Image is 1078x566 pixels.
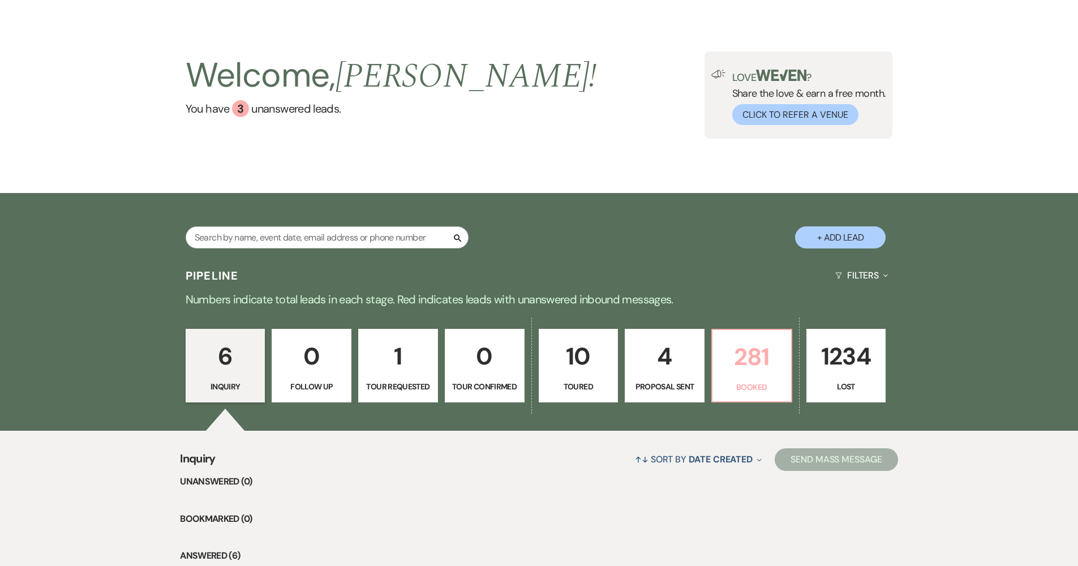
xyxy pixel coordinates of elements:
p: Inquiry [193,380,258,393]
p: Follow Up [279,380,344,393]
button: Sort By Date Created [630,444,766,474]
p: 1234 [814,337,879,375]
button: Filters [831,260,892,290]
span: ↑↓ [635,453,648,465]
span: Inquiry [180,450,216,474]
a: 1Tour Requested [358,329,438,402]
li: Unanswered (0) [180,474,898,489]
a: 0Tour Confirmed [445,329,525,402]
a: 10Toured [539,329,619,402]
p: Lost [814,380,879,393]
img: loud-speaker-illustration.svg [711,70,725,79]
button: + Add Lead [795,226,886,248]
p: 1 [366,337,431,375]
a: 4Proposal Sent [625,329,705,402]
h2: Welcome, [186,52,597,100]
button: Click to Refer a Venue [732,104,858,125]
a: 6Inquiry [186,329,265,402]
h3: Pipeline [186,268,239,284]
a: 281Booked [711,329,792,402]
p: Tour Requested [366,380,431,393]
p: 4 [632,337,697,375]
p: Love ? [732,70,886,83]
p: 0 [279,337,344,375]
img: weven-logo-green.svg [756,70,806,81]
p: 6 [193,337,258,375]
span: Date Created [689,453,753,465]
span: [PERSON_NAME] ! [336,50,597,102]
p: 10 [546,337,611,375]
div: Share the love & earn a free month. [725,70,886,125]
li: Bookmarked (0) [180,512,898,526]
button: Send Mass Message [775,448,898,471]
p: 0 [452,337,517,375]
p: Proposal Sent [632,380,697,393]
a: You have 3 unanswered leads. [186,100,597,117]
div: 3 [232,100,249,117]
p: 281 [719,338,784,376]
input: Search by name, event date, email address or phone number [186,226,469,248]
p: Booked [719,381,784,393]
p: Toured [546,380,611,393]
a: 0Follow Up [272,329,351,402]
li: Answered (6) [180,548,898,563]
a: 1234Lost [806,329,886,402]
p: Tour Confirmed [452,380,517,393]
p: Numbers indicate total leads in each stage. Red indicates leads with unanswered inbound messages. [132,290,947,308]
